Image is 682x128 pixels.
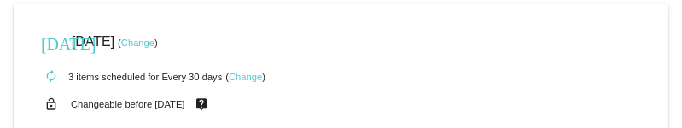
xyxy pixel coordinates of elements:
[41,32,61,53] mat-icon: [DATE]
[41,93,61,115] mat-icon: lock_open
[229,72,262,82] a: Change
[71,99,185,109] small: Changeable before [DATE]
[118,38,158,48] small: ( )
[191,93,212,115] mat-icon: live_help
[225,72,265,82] small: ( )
[41,67,61,87] mat-icon: autorenew
[121,38,154,48] a: Change
[34,72,222,82] small: 3 items scheduled for Every 30 days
